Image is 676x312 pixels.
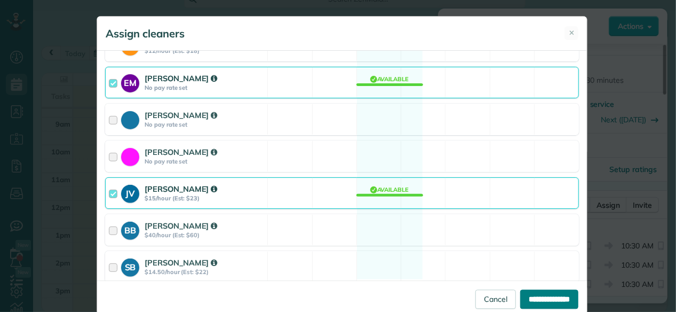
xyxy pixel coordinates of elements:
[121,185,139,200] strong: JV
[475,290,516,309] a: Cancel
[145,110,217,120] strong: [PERSON_NAME]
[145,221,217,231] strong: [PERSON_NAME]
[145,121,264,128] strong: No pay rate set
[145,258,217,268] strong: [PERSON_NAME]
[121,74,139,89] strong: EM
[145,231,264,239] strong: $40/hour (Est: $60)
[121,259,139,274] strong: SB
[145,194,264,202] strong: $15/hour (Est: $23)
[145,158,264,165] strong: No pay rate set
[106,26,185,41] h5: Assign cleaners
[145,84,264,91] strong: No pay rate set
[145,268,264,276] strong: $14.50/hour (Est: $22)
[145,47,264,54] strong: $12/hour (Est: $18)
[145,147,217,157] strong: [PERSON_NAME]
[145,184,217,194] strong: [PERSON_NAME]
[145,73,217,83] strong: [PERSON_NAME]
[569,28,575,38] span: ✕
[121,222,139,237] strong: BB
